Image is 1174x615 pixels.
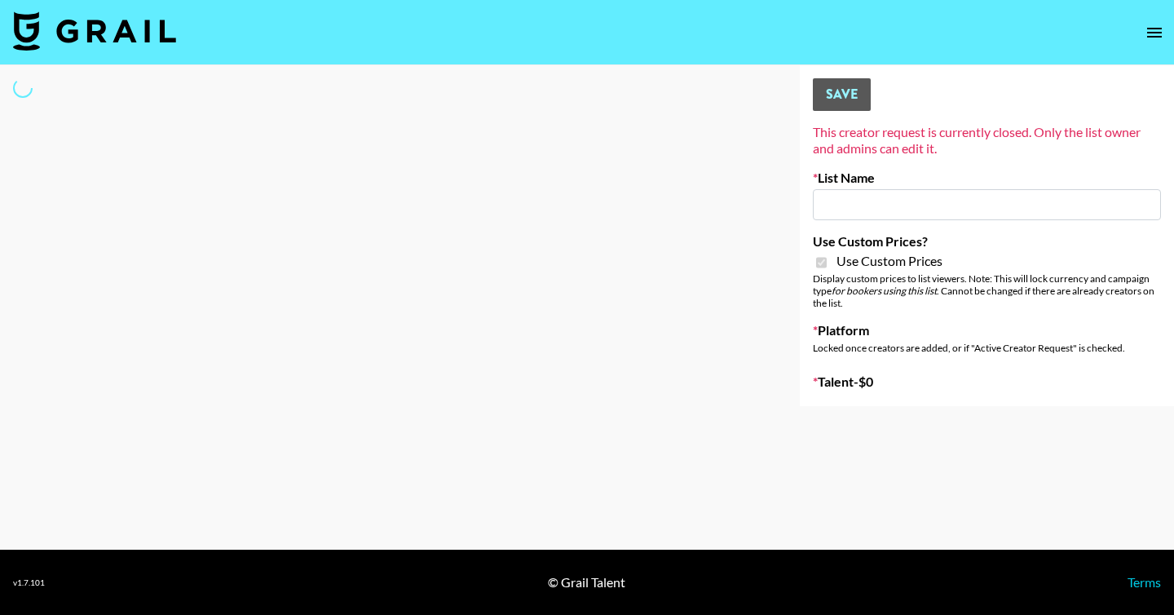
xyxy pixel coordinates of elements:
a: Terms [1128,574,1161,590]
div: Locked once creators are added, or if "Active Creator Request" is checked. [813,342,1161,354]
label: Talent - $ 0 [813,374,1161,390]
div: This creator request is currently closed. Only the list owner and admins can edit it. [813,124,1161,157]
em: for bookers using this list [832,285,937,297]
div: Display custom prices to list viewers. Note: This will lock currency and campaign type . Cannot b... [813,272,1161,309]
div: © Grail Talent [548,574,625,591]
button: open drawer [1138,16,1171,49]
img: Grail Talent [13,11,176,51]
label: List Name [813,170,1161,186]
span: Use Custom Prices [836,253,942,269]
button: Save [813,78,871,111]
label: Platform [813,322,1161,338]
label: Use Custom Prices? [813,233,1161,250]
div: v 1.7.101 [13,577,45,588]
